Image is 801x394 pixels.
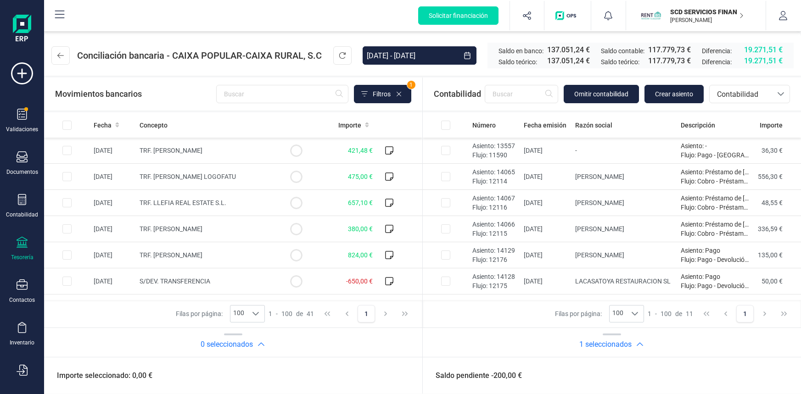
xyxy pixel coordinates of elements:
[610,305,626,322] span: 100
[520,216,571,242] td: [DATE]
[571,164,677,190] td: [PERSON_NAME]
[681,121,715,130] span: Descripción
[681,272,749,281] p: Asiento: Pago
[296,309,303,318] span: de
[520,268,571,294] td: [DATE]
[571,190,677,216] td: [PERSON_NAME]
[201,339,253,350] h2: 0 seleccionados
[753,190,801,216] td: 48,55 €
[681,220,749,229] p: Asiento: Préstamo de [PERSON_NAME].
[681,177,749,186] p: Flujo: Cobro - Préstamo 282. Amortización 10/2025.
[681,167,749,177] p: Asiento: Préstamo de [PERSON_NAME].
[686,309,693,318] span: 11
[744,55,783,67] span: 19.271,51 €
[472,281,516,290] p: Flujo: 12175
[176,305,265,322] div: Filas por página:
[571,294,677,321] td: [PERSON_NAME]
[579,339,632,350] h2: 1 seleccionados
[571,138,677,164] td: -
[547,55,590,67] span: 137.051,24 €
[472,272,516,281] p: Asiento: 14128
[140,199,226,206] span: TRF. LLEFIA REAL ESTATE S.L.
[140,121,168,130] span: Concepto
[62,146,72,155] div: Row Selected 64cc5757-2b43-4693-a40e-04349f3d3c5b
[90,242,136,268] td: [DATE]
[472,121,496,130] span: Número
[571,242,677,268] td: [PERSON_NAME]
[216,85,348,103] input: Buscar
[230,305,247,322] span: 100
[348,225,373,233] span: 380,00 €
[753,268,801,294] td: 50,00 €
[775,305,793,322] button: Last Page
[10,339,34,346] div: Inventario
[681,246,749,255] p: Asiento: Pago
[319,305,336,322] button: First Page
[520,294,571,321] td: [DATE]
[753,294,801,321] td: 200,00 €
[499,57,537,67] span: Saldo teórico:
[648,309,651,318] span: 1
[397,305,414,322] button: Last Page
[434,88,481,100] span: Contabilidad
[655,89,693,99] span: Crear asiento
[281,309,292,318] span: 100
[675,309,682,318] span: de
[753,138,801,164] td: 36,30 €
[6,126,38,133] div: Validaciones
[407,81,415,89] span: 1
[90,216,136,242] td: [DATE]
[6,168,38,176] div: Documentos
[441,121,450,130] div: All items unselected
[358,305,375,322] button: Page 1
[418,6,499,25] button: Solicitar financiación
[354,85,411,103] button: Filtros
[472,229,516,238] p: Flujo: 12115
[641,6,661,26] img: SC
[425,370,522,381] span: Saldo pendiente -200,00 €
[644,85,704,103] button: Crear asiento
[55,88,142,100] span: Movimientos bancarios
[472,246,516,255] p: Asiento: 14129
[441,277,450,286] div: Row Selected 8e270104-931f-4ffe-8dbc-237098eb04a0
[520,138,571,164] td: [DATE]
[681,281,749,290] p: Flujo: Pago - Devolución 790.
[472,298,516,307] p: Asiento: 14154
[472,194,516,203] p: Asiento: 14067
[472,203,516,212] p: Flujo: 12116
[140,251,202,259] span: TRF. [PERSON_NAME]
[574,89,628,99] span: Omitir contabilidad
[681,255,749,264] p: Flujo: Pago - Devolución 793.
[140,173,236,180] span: TRF. [PERSON_NAME] LOGOFATU
[140,147,202,154] span: TRF. [PERSON_NAME]
[571,268,677,294] td: LACASATOYA RESTAURACION SL
[458,46,476,65] button: Choose Date
[681,298,749,307] p: Asiento: Préstamo de [PERSON_NAME].
[472,255,516,264] p: Flujo: 12176
[94,121,112,130] span: Fecha
[670,7,744,17] p: SCD SERVICIOS FINANCIEROS SL
[661,309,672,318] span: 100
[564,85,639,103] button: Omitir contabilidad
[753,216,801,242] td: 336,59 €
[11,254,34,261] div: Tesorería
[472,167,516,177] p: Asiento: 14065
[441,146,450,155] div: Row Selected 9ddbf45e-265a-4c5a-9d73-d5612b5765b9
[601,46,644,55] span: Saldo contable:
[648,309,693,318] div: -
[571,216,677,242] td: [PERSON_NAME]
[90,268,136,294] td: [DATE]
[441,250,450,260] div: Row Selected 1878b1e8-fdec-482d-b1f3-36225db5af3a
[681,203,749,212] p: Flujo: Cobro - Préstamo 261. Amortización 08/2025.
[499,46,543,55] span: Saldo en banco:
[441,198,450,207] div: Row Selected d3030535-4dc7-4401-a79b-0b6e6be4e66a
[681,194,749,203] p: Asiento: Préstamo de [PERSON_NAME].
[307,309,314,318] span: 41
[756,305,773,322] button: Next Page
[377,305,394,322] button: Next Page
[681,229,749,238] p: Flujo: Cobro - Préstamo 251. Amortización 09/2025.
[472,220,516,229] p: Asiento: 14066
[485,85,558,103] input: Buscar
[547,44,590,55] span: 137.051,24 €
[520,190,571,216] td: [DATE]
